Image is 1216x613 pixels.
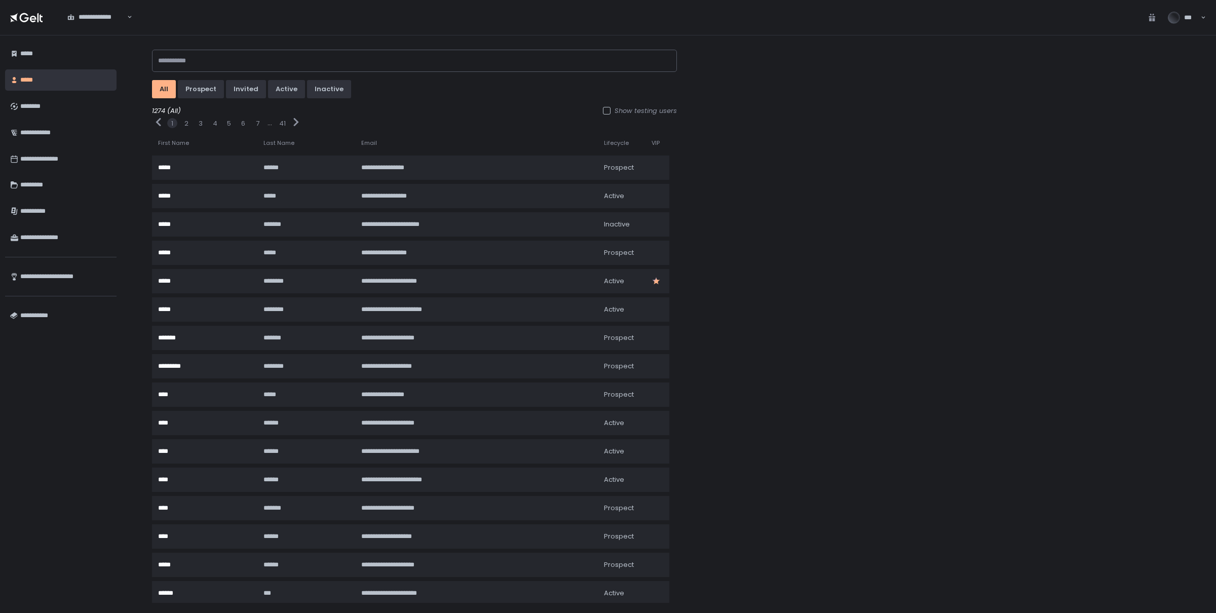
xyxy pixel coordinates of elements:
span: prospect [604,362,634,371]
span: First Name [158,139,189,147]
div: inactive [315,85,344,94]
span: prospect [604,248,634,257]
span: active [604,418,624,428]
div: Search for option [61,7,132,28]
input: Search for option [125,12,126,22]
span: Email [361,139,377,147]
button: 2 [184,119,188,128]
button: inactive [307,80,351,98]
div: prospect [185,85,216,94]
span: inactive [604,220,630,229]
span: active [604,475,624,484]
button: 7 [256,119,259,128]
button: 6 [241,119,245,128]
span: prospect [604,333,634,342]
span: active [604,277,624,286]
button: 41 [279,119,286,128]
button: active [268,80,305,98]
span: Lifecycle [604,139,629,147]
span: prospect [604,560,634,569]
button: 4 [213,119,217,128]
span: prospect [604,390,634,399]
button: 1 [171,119,173,128]
span: active [604,191,624,201]
div: All [160,85,168,94]
span: active [604,447,624,456]
span: active [604,589,624,598]
span: prospect [604,163,634,172]
div: active [276,85,297,94]
button: prospect [178,80,224,98]
div: ... [268,119,272,128]
button: 3 [199,119,203,128]
div: invited [234,85,258,94]
span: prospect [604,504,634,513]
button: invited [226,80,266,98]
span: active [604,305,624,314]
span: Last Name [263,139,294,147]
span: VIP [652,139,660,147]
div: 1274 (All) [152,106,677,116]
button: All [152,80,176,98]
button: 5 [227,119,231,128]
span: prospect [604,532,634,541]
